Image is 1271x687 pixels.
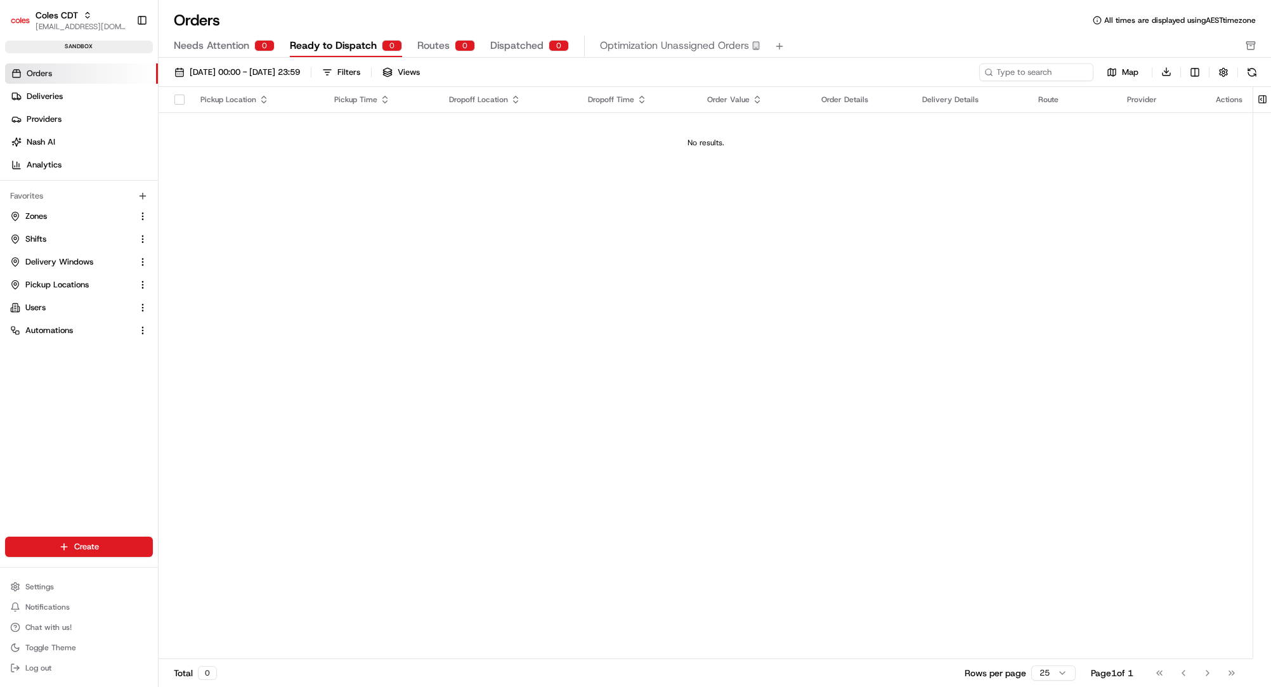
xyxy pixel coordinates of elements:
[922,95,1018,105] div: Delivery Details
[5,320,153,341] button: Automations
[36,9,78,22] button: Coles CDT
[5,275,153,295] button: Pickup Locations
[200,95,314,105] div: Pickup Location
[126,70,153,79] span: Pylon
[5,659,153,677] button: Log out
[25,233,46,245] span: Shifts
[5,132,158,152] a: Nash AI
[1038,95,1107,105] div: Route
[25,663,51,673] span: Log out
[5,252,153,272] button: Delivery Windows
[449,95,568,105] div: Dropoff Location
[25,279,89,291] span: Pickup Locations
[5,186,153,206] div: Favorites
[5,537,153,557] button: Create
[25,256,93,268] span: Delivery Windows
[5,86,158,107] a: Deliveries
[190,67,300,78] span: [DATE] 00:00 - [DATE] 23:59
[74,541,99,553] span: Create
[5,41,153,53] div: sandbox
[1243,63,1261,81] button: Refresh
[1091,667,1133,679] div: Page 1 of 1
[27,114,62,125] span: Providers
[290,38,377,53] span: Ready to Dispatch
[10,10,30,30] img: Coles CDT
[164,138,1248,148] div: No results.
[588,95,687,105] div: Dropoff Time
[5,298,153,318] button: Users
[1104,15,1256,25] span: All times are displayed using AEST timezone
[27,68,52,79] span: Orders
[1127,95,1196,105] div: Provider
[25,643,76,653] span: Toggle Theme
[5,155,158,175] a: Analytics
[25,602,70,612] span: Notifications
[5,639,153,657] button: Toggle Theme
[10,279,133,291] a: Pickup Locations
[25,325,73,336] span: Automations
[417,38,450,53] span: Routes
[27,136,55,148] span: Nash AI
[89,69,153,79] a: Powered byPylon
[27,91,63,102] span: Deliveries
[398,67,420,78] span: Views
[10,211,133,222] a: Zones
[382,40,402,51] div: 0
[5,618,153,636] button: Chat with us!
[965,667,1026,679] p: Rows per page
[174,38,249,53] span: Needs Attention
[377,63,426,81] button: Views
[36,22,126,32] button: [EMAIL_ADDRESS][DOMAIN_NAME]
[27,159,62,171] span: Analytics
[5,206,153,226] button: Zones
[334,95,429,105] div: Pickup Time
[490,38,544,53] span: Dispatched
[5,5,131,36] button: Coles CDTColes CDT[EMAIL_ADDRESS][DOMAIN_NAME]
[10,233,133,245] a: Shifts
[600,38,749,53] span: Optimization Unassigned Orders
[5,109,158,129] a: Providers
[455,40,475,51] div: 0
[1098,65,1147,80] button: Map
[174,10,220,30] h1: Orders
[198,666,217,680] div: 0
[5,229,153,249] button: Shifts
[174,666,217,680] div: Total
[25,582,54,592] span: Settings
[316,63,366,81] button: Filters
[25,302,46,313] span: Users
[821,95,903,105] div: Order Details
[1122,67,1138,78] span: Map
[707,95,800,105] div: Order Value
[10,325,133,336] a: Automations
[10,302,133,313] a: Users
[5,598,153,616] button: Notifications
[169,63,306,81] button: [DATE] 00:00 - [DATE] 23:59
[254,40,275,51] div: 0
[25,211,47,222] span: Zones
[1216,95,1242,105] div: Actions
[5,63,158,84] a: Orders
[10,256,133,268] a: Delivery Windows
[337,67,360,78] div: Filters
[25,622,72,632] span: Chat with us!
[549,40,569,51] div: 0
[5,578,153,596] button: Settings
[979,63,1093,81] input: Type to search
